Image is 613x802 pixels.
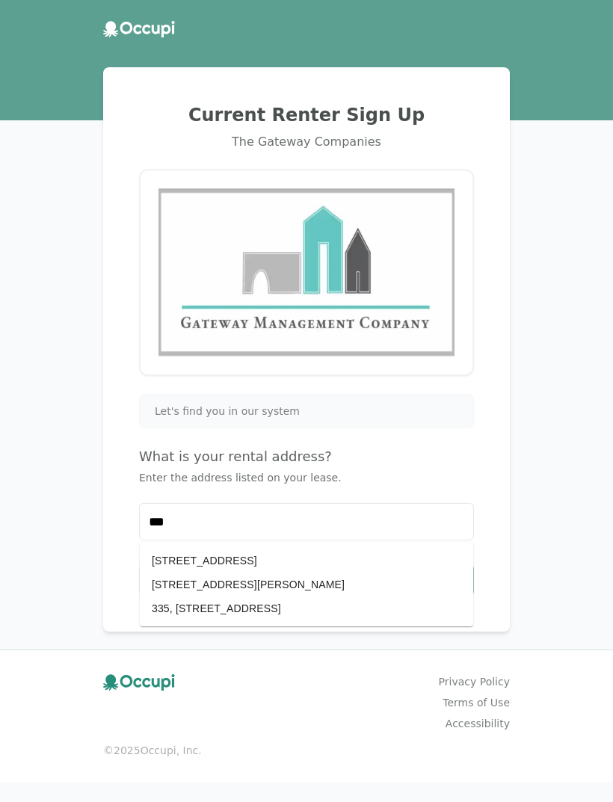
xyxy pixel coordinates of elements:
small: © 2025 Occupi, Inc. [103,743,510,758]
li: 335, [STREET_ADDRESS] [140,596,473,620]
li: [STREET_ADDRESS] [140,549,473,573]
a: Privacy Policy [439,674,510,689]
div: The Gateway Companies [121,133,492,151]
a: Terms of Use [443,695,510,710]
a: Accessibility [446,716,510,731]
li: [STREET_ADDRESS][PERSON_NAME] [140,573,473,596]
p: Enter the address listed on your lease. [139,470,474,485]
input: Start typing... [140,504,473,540]
img: Gateway Management [158,188,455,357]
span: Let's find you in our system [155,404,300,419]
h2: Current Renter Sign Up [121,103,492,127]
h4: What is your rental address? [139,446,474,467]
